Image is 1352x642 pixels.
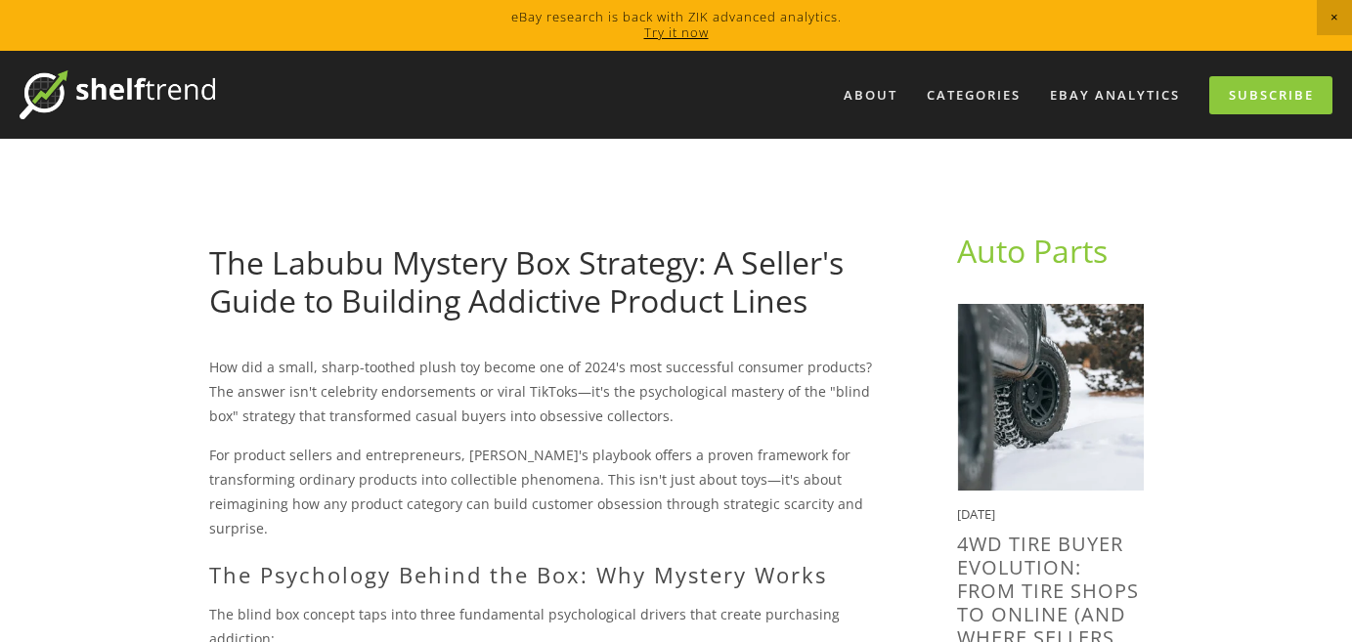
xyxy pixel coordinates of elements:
[957,505,995,523] time: [DATE]
[20,70,215,119] img: ShelfTrend
[957,230,1108,272] a: Auto Parts
[209,562,894,587] h2: The Psychology Behind the Box: Why Mystery Works
[209,241,844,321] a: The Labubu Mystery Box Strategy: A Seller's Guide to Building Addictive Product Lines
[957,304,1144,491] img: 4WD Tire Buyer Evolution: From Tire Shops to Online (And Where Sellers Can Win Sales)
[831,79,910,111] a: About
[1209,76,1332,114] a: Subscribe
[644,23,709,41] a: Try it now
[209,355,894,429] p: How did a small, sharp-toothed plush toy become one of 2024's most successful consumer products? ...
[209,443,894,541] p: For product sellers and entrepreneurs, [PERSON_NAME]'s playbook offers a proven framework for tra...
[914,79,1033,111] div: Categories
[1037,79,1193,111] a: eBay Analytics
